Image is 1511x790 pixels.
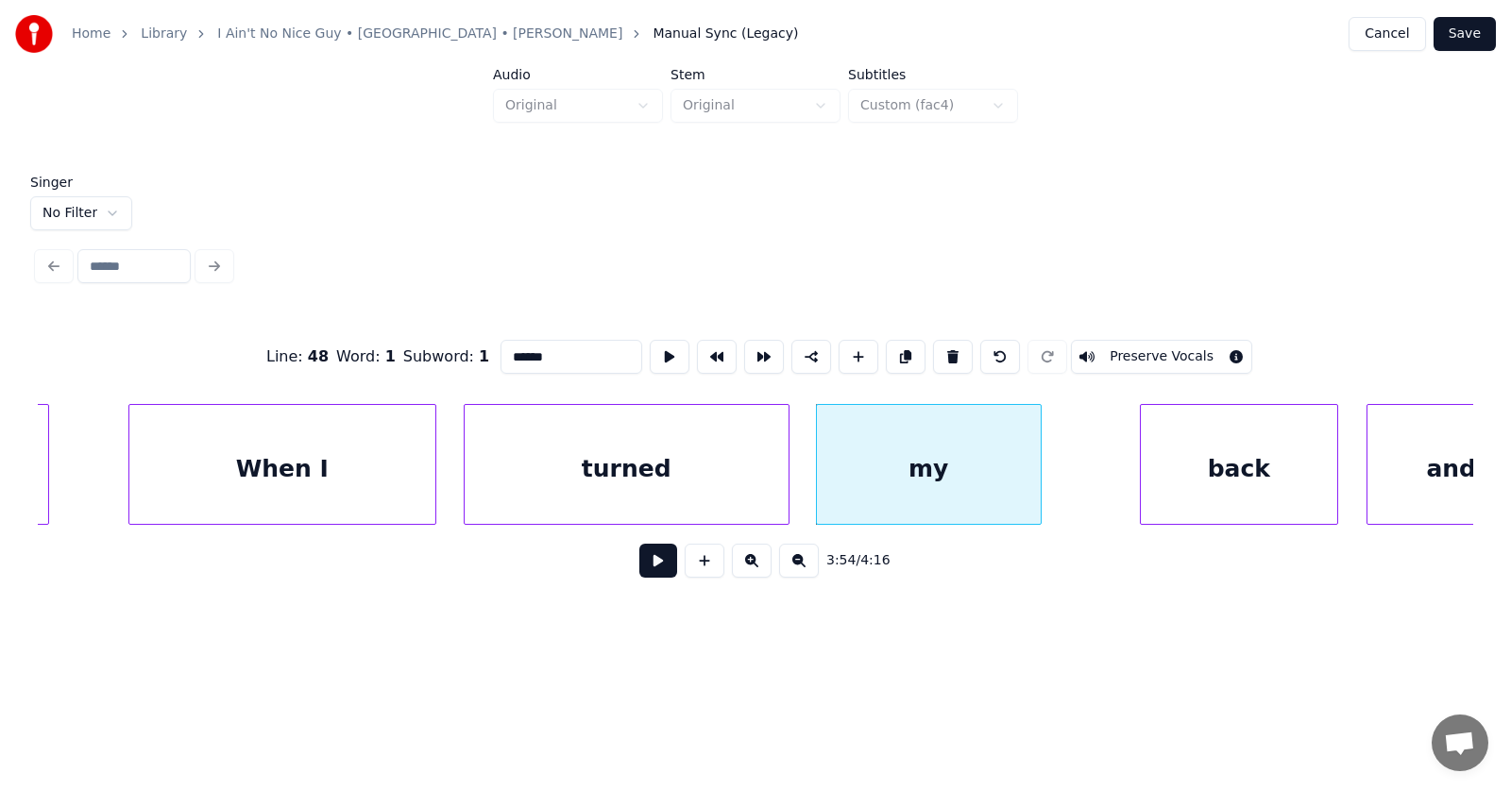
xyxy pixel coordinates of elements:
a: Home [72,25,110,43]
a: I Ain't No Nice Guy • [GEOGRAPHIC_DATA] • [PERSON_NAME] [217,25,622,43]
a: Library [141,25,187,43]
img: youka [15,15,53,53]
div: Word : [336,345,396,368]
div: Line : [266,345,329,368]
button: Save [1434,17,1496,51]
span: 1 [479,347,489,365]
button: Cancel [1349,17,1425,51]
label: Audio [493,68,663,81]
span: 48 [308,347,329,365]
button: Toggle [1071,340,1252,374]
span: 3:54 [826,551,856,570]
div: / [826,551,872,570]
span: 1 [385,347,396,365]
label: Stem [671,68,840,81]
div: Subword : [403,345,489,368]
nav: breadcrumb [72,25,798,43]
span: Manual Sync (Legacy) [653,25,798,43]
a: Open chat [1432,714,1488,771]
span: 4:16 [860,551,890,570]
label: Subtitles [848,68,1018,81]
label: Singer [30,176,132,189]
